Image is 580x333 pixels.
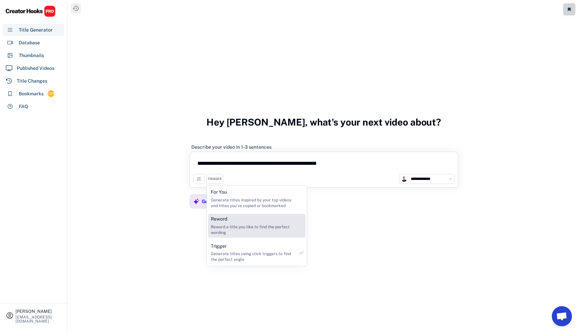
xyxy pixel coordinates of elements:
[552,306,572,326] a: Open chat
[17,65,54,72] div: Published Videos
[5,5,56,17] img: CHPRO%20Logo.svg
[19,27,53,34] div: Title Generator
[19,90,44,97] div: Bookmarks
[211,189,227,196] div: For You
[19,39,40,46] div: Database
[211,224,294,236] div: Reword a title you like to find the perfect wording
[401,176,407,182] img: channels4_profile.jpg
[206,109,441,135] h3: Hey [PERSON_NAME], what's your next video about?
[208,177,222,181] div: TRIGGER
[19,52,44,59] div: Thumbnails
[211,243,227,250] div: Trigger
[211,251,294,263] div: Generate titles using click triggers to find the perfect angle
[17,78,47,85] div: Title Changes
[15,309,61,314] div: [PERSON_NAME]
[48,91,54,97] div: 125
[211,216,227,223] div: Reword
[211,197,294,209] div: Generate titles inspired by your top videos and titles you've copied or bookmarked
[15,315,61,323] div: [EMAIL_ADDRESS][DOMAIN_NAME]
[202,198,247,204] div: Generate title ideas
[191,144,272,150] div: Describe your video in 1-3 sentences
[19,103,28,110] div: FAQ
